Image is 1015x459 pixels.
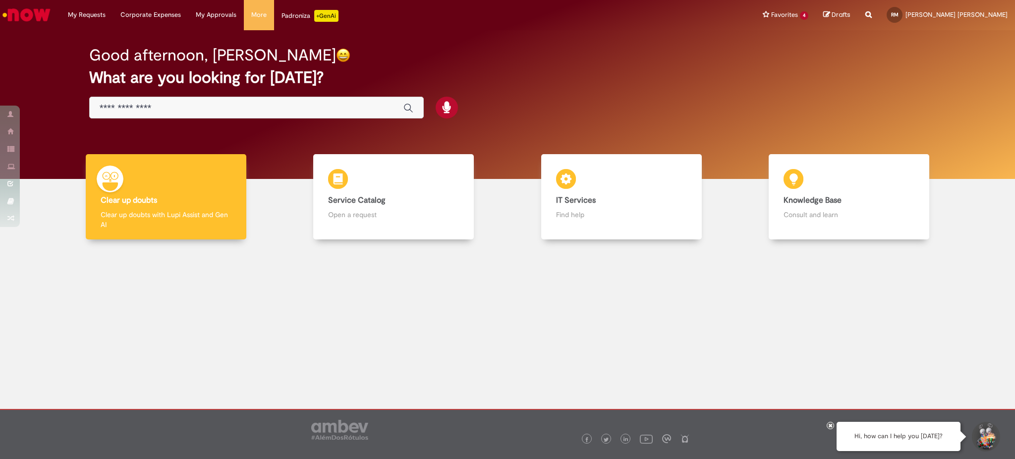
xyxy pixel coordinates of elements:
[735,154,963,240] a: Knowledge Base Consult and learn
[891,11,899,18] span: RM
[328,210,459,220] p: Open a request
[832,10,850,19] span: Drafts
[120,10,181,20] span: Corporate Expenses
[905,10,1008,19] span: [PERSON_NAME] [PERSON_NAME]
[101,210,231,229] p: Clear up doubts with Lupi Assist and Gen AI
[89,69,926,86] h2: What are you looking for [DATE]?
[328,195,386,205] b: Service Catalog
[640,432,653,445] img: logo_footer_youtube.png
[336,48,350,62] img: happy-face.png
[823,10,850,20] a: Drafts
[662,434,671,443] img: logo_footer_workplace.png
[311,420,368,440] img: logo_footer_ambev_rotulo_gray.png
[314,10,338,22] p: +GenAi
[52,154,280,240] a: Clear up doubts Clear up doubts with Lupi Assist and Gen AI
[89,47,336,64] h2: Good afternoon, [PERSON_NAME]
[604,437,609,442] img: logo_footer_twitter.png
[556,195,596,205] b: IT Services
[101,195,157,205] b: Clear up doubts
[68,10,106,20] span: My Requests
[251,10,267,20] span: More
[970,422,1000,452] button: Start Support Conversation
[837,422,960,451] div: Hi, how can I help you [DATE]?
[556,210,687,220] p: Find help
[784,210,914,220] p: Consult and learn
[800,11,808,20] span: 4
[784,195,842,205] b: Knowledge Base
[282,10,338,22] div: Padroniza
[196,10,236,20] span: My Approvals
[680,434,689,443] img: logo_footer_naosei.png
[623,437,628,443] img: logo_footer_linkedin.png
[584,437,589,442] img: logo_footer_facebook.png
[507,154,735,240] a: IT Services Find help
[280,154,508,240] a: Service Catalog Open a request
[1,5,52,25] img: ServiceNow
[771,10,798,20] span: Favorites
